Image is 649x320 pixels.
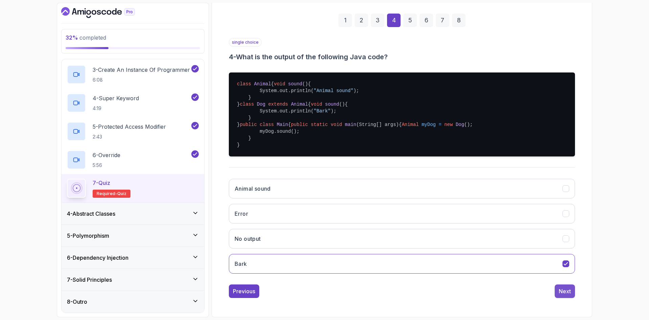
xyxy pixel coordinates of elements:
h3: 4 - Abstract Classes [67,210,115,218]
span: "Animal sound" [314,88,354,93]
h3: 6 - Dependency Injection [67,254,128,262]
div: 6 [419,14,433,27]
p: 2:43 [93,133,166,140]
p: 4:19 [93,105,139,112]
span: Dog [257,102,265,107]
div: 4 [387,14,401,27]
p: 6:08 [93,77,190,83]
button: 5-Protected Access Modifier2:43 [67,122,199,141]
span: Required- [97,191,117,196]
p: single choice [229,38,262,47]
button: Previous [229,284,259,298]
span: Animal [254,81,271,87]
p: 5 - Protected Access Modifier [93,123,166,131]
span: class [240,102,254,107]
h3: Animal sound [235,185,271,193]
h3: 4 - What is the output of the following Java code? [229,52,575,62]
div: 2 [355,14,368,27]
span: Dog [456,122,464,127]
a: Dashboard [61,7,150,18]
span: Animal [402,122,418,127]
button: 7-Solid Principles [62,269,204,291]
button: Error [229,204,575,223]
p: 7 - Quiz [93,179,110,187]
span: extends [268,102,288,107]
h3: 5 - Polymorphism [67,232,109,240]
span: = [439,122,441,127]
p: 6 - Override [93,151,120,159]
span: completed [66,34,106,41]
button: No output [229,229,575,249]
span: sound [288,81,302,87]
button: 4-Abstract Classes [62,203,204,225]
span: void [331,122,342,127]
span: 32 % [66,34,78,41]
span: Main [277,122,288,127]
p: 5:56 [93,162,120,169]
div: Next [559,287,571,295]
span: (String[] args) [356,122,399,127]
span: myDog [422,122,436,127]
span: () [339,102,345,107]
button: 8-Outro [62,291,204,313]
h3: No output [235,235,261,243]
h3: Error [235,210,248,218]
span: new [444,122,453,127]
span: class [260,122,274,127]
div: 3 [371,14,384,27]
span: sound [325,102,339,107]
button: 6-Override5:56 [67,150,199,169]
pre: { { System.out.println( ); } } { { System.out.println( ); } } { { (); myDog.sound(); } } [229,72,575,156]
button: 3-Create An Instance Of Programmer6:08 [67,65,199,84]
div: 7 [436,14,449,27]
button: Next [555,284,575,298]
span: Animal [291,102,308,107]
span: void [311,102,322,107]
h3: 8 - Outro [67,298,87,306]
button: 6-Dependency Injection [62,247,204,269]
p: 3 - Create An Instance Of Programmer [93,66,190,74]
span: public [240,122,257,127]
div: 1 [338,14,352,27]
div: 8 [452,14,465,27]
button: Animal sound [229,179,575,198]
p: 4 - Super Keyword [93,94,139,102]
button: 4-Super Keyword4:19 [67,93,199,112]
span: public [291,122,308,127]
span: class [237,81,251,87]
div: Previous [233,287,255,295]
span: static [311,122,328,127]
button: 7-QuizRequired-quiz [67,179,199,198]
span: () [302,81,308,87]
div: 5 [403,14,417,27]
button: Bark [229,254,575,274]
h3: Bark [235,260,247,268]
span: main [345,122,356,127]
button: 5-Polymorphism [62,225,204,247]
span: quiz [117,191,126,196]
span: "Bark" [314,108,331,114]
span: void [274,81,285,87]
h3: 7 - Solid Principles [67,276,112,284]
